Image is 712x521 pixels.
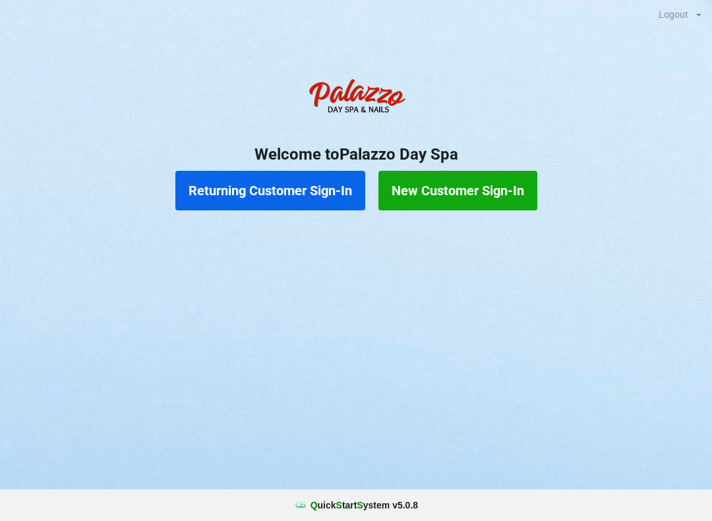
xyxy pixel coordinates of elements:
[294,499,307,512] img: favicon.ico
[357,500,363,510] span: S
[311,500,318,510] span: Q
[311,499,418,512] b: uick tart ystem v 5.0.8
[378,171,537,210] button: New Customer Sign-In
[303,72,409,125] img: PalazzoDaySpaNails-Logo.png
[175,171,365,210] button: Returning Customer Sign-In
[336,500,342,510] span: S
[659,10,688,19] div: Logout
